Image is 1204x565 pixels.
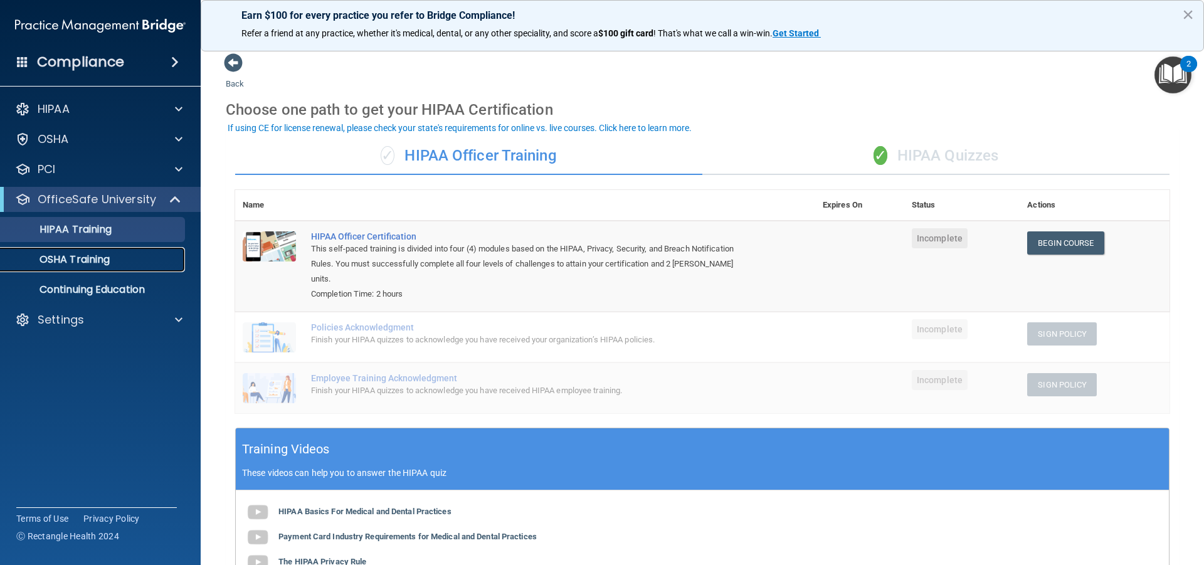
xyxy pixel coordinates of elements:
[815,190,904,221] th: Expires On
[226,92,1179,128] div: Choose one path to get your HIPAA Certification
[912,319,968,339] span: Incomplete
[278,532,537,541] b: Payment Card Industry Requirements for Medical and Dental Practices
[245,500,270,525] img: gray_youtube_icon.38fcd6cc.png
[242,438,330,460] h5: Training Videos
[15,162,182,177] a: PCI
[381,146,394,165] span: ✓
[702,137,1170,175] div: HIPAA Quizzes
[912,228,968,248] span: Incomplete
[38,162,55,177] p: PCI
[1027,322,1097,346] button: Sign Policy
[773,28,821,38] a: Get Started
[311,383,752,398] div: Finish your HIPAA quizzes to acknowledge you have received HIPAA employee training.
[8,253,110,266] p: OSHA Training
[38,312,84,327] p: Settings
[15,312,182,327] a: Settings
[15,192,182,207] a: OfficeSafe University
[8,223,112,236] p: HIPAA Training
[1154,56,1191,93] button: Open Resource Center, 2 new notifications
[598,28,653,38] strong: $100 gift card
[15,102,182,117] a: HIPAA
[16,530,119,542] span: Ⓒ Rectangle Health 2024
[653,28,773,38] span: ! That's what we call a win-win.
[311,241,752,287] div: This self-paced training is divided into four (4) modules based on the HIPAA, Privacy, Security, ...
[15,132,182,147] a: OSHA
[912,370,968,390] span: Incomplete
[235,137,702,175] div: HIPAA Officer Training
[904,190,1020,221] th: Status
[226,64,244,88] a: Back
[874,146,887,165] span: ✓
[8,283,179,296] p: Continuing Education
[278,507,451,516] b: HIPAA Basics For Medical and Dental Practices
[311,373,752,383] div: Employee Training Acknowledgment
[38,132,69,147] p: OSHA
[38,102,70,117] p: HIPAA
[16,512,68,525] a: Terms of Use
[245,525,270,550] img: gray_youtube_icon.38fcd6cc.png
[1182,4,1194,24] button: Close
[228,124,692,132] div: If using CE for license renewal, please check your state's requirements for online vs. live cours...
[241,28,598,38] span: Refer a friend at any practice, whether it's medical, dental, or any other speciality, and score a
[235,190,304,221] th: Name
[1020,190,1170,221] th: Actions
[311,322,752,332] div: Policies Acknowledgment
[15,13,186,38] img: PMB logo
[311,231,752,241] a: HIPAA Officer Certification
[241,9,1163,21] p: Earn $100 for every practice you refer to Bridge Compliance!
[1027,231,1104,255] a: Begin Course
[242,468,1163,478] p: These videos can help you to answer the HIPAA quiz
[773,28,819,38] strong: Get Started
[226,122,694,134] button: If using CE for license renewal, please check your state's requirements for online vs. live cours...
[1027,373,1097,396] button: Sign Policy
[83,512,140,525] a: Privacy Policy
[38,192,156,207] p: OfficeSafe University
[1186,64,1191,80] div: 2
[311,287,752,302] div: Completion Time: 2 hours
[37,53,124,71] h4: Compliance
[311,332,752,347] div: Finish your HIPAA quizzes to acknowledge you have received your organization’s HIPAA policies.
